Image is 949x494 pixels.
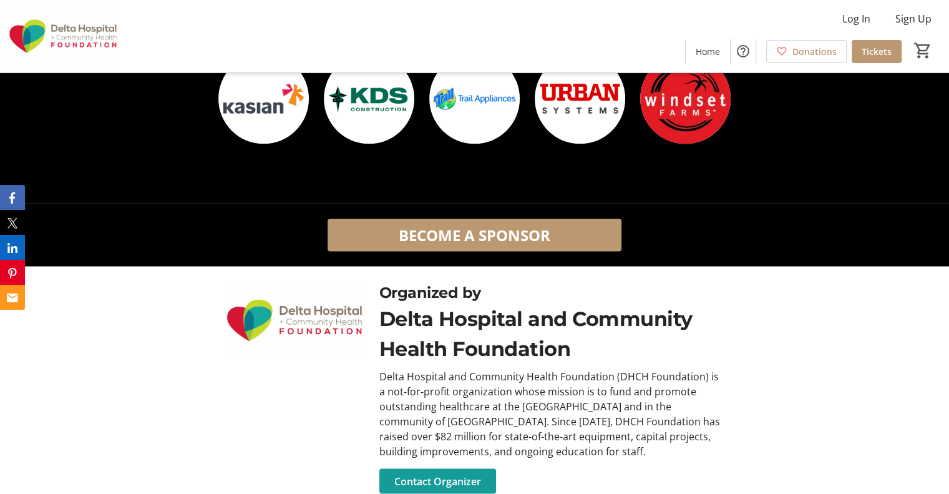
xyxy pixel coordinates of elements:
span: Sign Up [895,11,932,26]
span: BECOME A SPONSOR [399,224,550,246]
span: Donations [792,45,837,58]
span: Contact Organizer [394,473,481,488]
a: Home [686,40,730,63]
span: Home [696,45,720,58]
a: Tickets [852,40,902,63]
img: logo [324,53,414,144]
button: Help [731,39,756,64]
img: Delta Hospital and Community Health Foundation logo [225,281,364,360]
button: Cart [912,39,934,62]
div: Delta Hospital and Community Health Foundation [379,304,725,363]
img: Delta Hospital and Community Health Foundation's Logo [7,5,119,67]
div: Delta Hospital and Community Health Foundation (DHCH Foundation) is a not-for-profit organization... [379,368,725,458]
button: Contact Organizer [379,468,496,493]
span: Tickets [862,45,892,58]
button: BECOME A SPONSOR [328,219,621,251]
button: Log In [832,9,880,29]
button: Sign Up [885,9,942,29]
div: Organized by [379,281,725,304]
span: Log In [842,11,870,26]
img: logo [429,53,520,144]
img: logo [218,53,309,144]
img: logo [535,53,625,144]
a: Donations [766,40,847,63]
img: logo [640,53,731,144]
